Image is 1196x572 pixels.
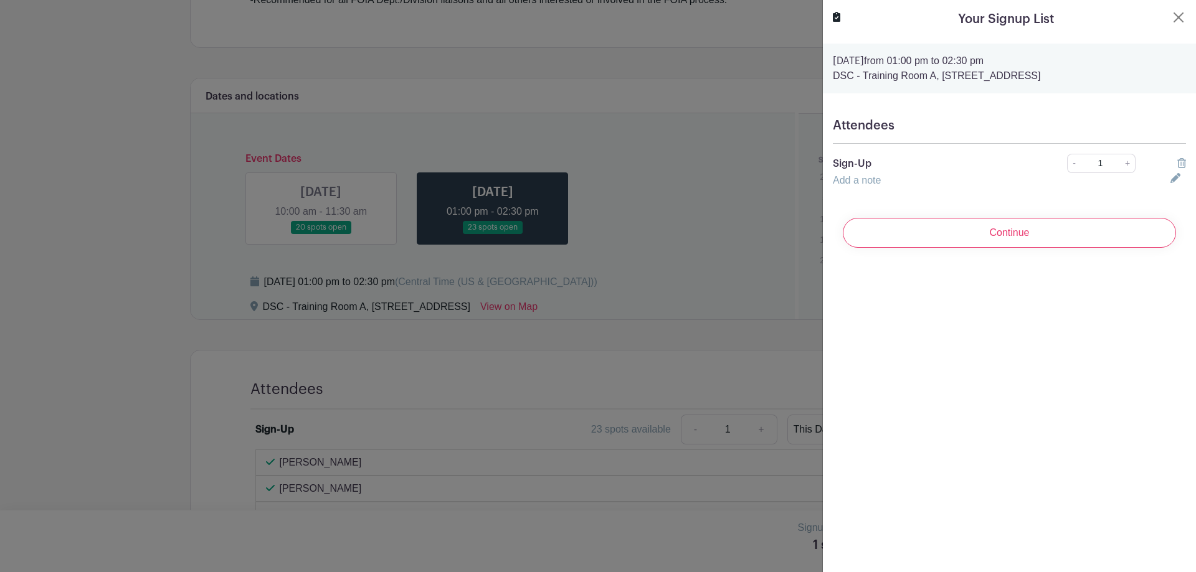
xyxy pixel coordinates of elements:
a: + [1120,154,1136,173]
strong: [DATE] [833,56,864,66]
h5: Your Signup List [958,10,1054,29]
h5: Attendees [833,118,1186,133]
input: Continue [843,218,1176,248]
p: Sign-Up [833,156,1033,171]
button: Close [1171,10,1186,25]
a: - [1067,154,1081,173]
p: DSC - Training Room A, [STREET_ADDRESS] [833,68,1186,83]
p: from 01:00 pm to 02:30 pm [833,54,1186,68]
a: Add a note [833,175,881,185]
